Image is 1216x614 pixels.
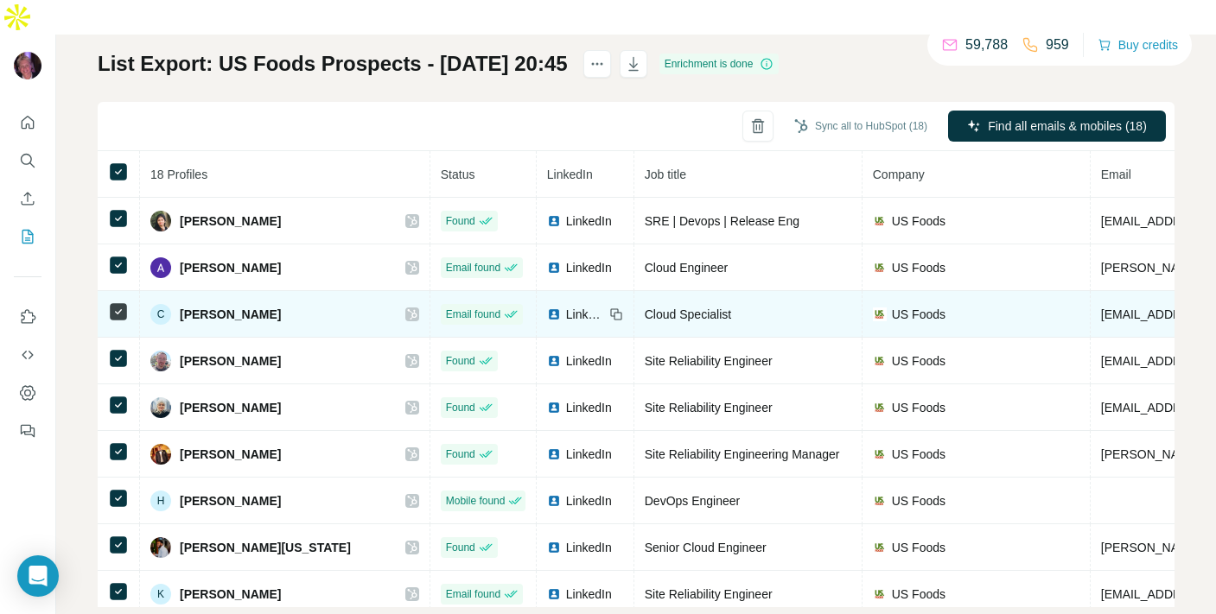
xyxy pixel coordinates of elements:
span: [PERSON_NAME] [180,259,281,276]
img: company-logo [873,541,887,554]
img: Avatar [150,257,171,278]
img: company-logo [873,401,887,415]
img: company-logo [873,354,887,368]
span: Mobile found [446,493,506,509]
span: [PERSON_NAME][US_STATE] [180,539,351,556]
span: 18 Profiles [150,168,207,181]
span: LinkedIn [566,259,612,276]
span: US Foods [892,352,945,370]
span: Site Reliability Engineer [645,354,773,368]
span: Email found [446,260,500,275]
button: Find all emails & mobiles (18) [948,111,1166,142]
p: 959 [1046,35,1069,55]
button: Quick start [14,107,41,138]
span: Find all emails & mobiles (18) [988,117,1147,135]
span: Found [446,213,475,229]
button: Enrich CSV [14,183,41,214]
button: Use Surfe API [14,339,41,370]
span: US Foods [892,399,945,416]
img: LinkedIn logo [547,214,561,228]
img: LinkedIn logo [547,354,561,368]
img: LinkedIn logo [547,307,561,321]
img: company-logo [873,214,887,228]
img: Avatar [150,351,171,371]
span: Site Reliability Engineer [645,401,773,415]
div: Enrichment is done [659,54,780,74]
span: Email found [446,586,500,602]
span: LinkedIn [566,446,612,463]
span: Cloud Engineer [645,261,729,275]
h1: List Export: US Foods Prospects - [DATE] 20:45 [98,50,568,78]
button: Sync all to HubSpot (18) [782,113,939,139]
span: Cloud Specialist [645,307,731,321]
span: LinkedIn [566,586,612,603]
button: Use Surfe on LinkedIn [14,301,41,332]
span: DevOps Engineer [645,494,741,508]
span: US Foods [892,212,945,230]
button: Buy credits [1098,33,1178,57]
img: LinkedIn logo [547,541,561,554]
img: Avatar [150,444,171,465]
img: LinkedIn logo [547,447,561,461]
span: US Foods [892,539,945,556]
button: Feedback [14,415,41,446]
span: Site Reliability Engineering Manager [645,447,840,461]
span: Email [1101,168,1131,181]
div: Open Intercom Messenger [17,555,59,597]
span: US Foods [892,446,945,463]
img: LinkedIn logo [547,261,561,275]
button: My lists [14,221,41,252]
span: US Foods [892,306,945,323]
div: H [150,491,171,511]
div: C [150,304,171,325]
span: Found [446,353,475,369]
img: company-logo [873,447,887,461]
img: Avatar [14,52,41,79]
span: Company [873,168,925,181]
span: Found [446,540,475,555]
span: US Foods [892,492,945,510]
span: [PERSON_NAME] [180,446,281,463]
span: Site Reliability Engineer [645,587,773,601]
span: Found [446,400,475,415]
p: 59,788 [965,35,1008,55]
img: company-logo [873,587,887,601]
span: [PERSON_NAME] [180,399,281,416]
span: [PERSON_NAME] [180,306,281,323]
span: LinkedIn [566,306,604,323]
img: Avatar [150,537,171,558]
span: [PERSON_NAME] [180,586,281,603]
span: LinkedIn [566,492,612,510]
img: company-logo [873,261,887,275]
img: Avatar [150,211,171,231]
button: actions [583,50,611,78]
img: company-logo [873,307,887,321]
span: SRE | Devops | Release Eng [645,214,799,228]
span: US Foods [892,259,945,276]
span: Email found [446,307,500,322]
span: LinkedIn [566,539,612,556]
span: LinkedIn [566,399,612,416]
span: [PERSON_NAME] [180,352,281,370]
img: Avatar [150,397,171,418]
button: Dashboard [14,377,41,408]
span: Senior Cloud Engineer [645,541,767,554]
div: K [150,584,171,605]
span: LinkedIn [547,168,593,181]
span: Status [441,168,475,181]
img: LinkedIn logo [547,401,561,415]
img: LinkedIn logo [547,587,561,601]
span: LinkedIn [566,212,612,230]
span: Found [446,446,475,462]
span: LinkedIn [566,352,612,370]
span: [PERSON_NAME] [180,492,281,510]
img: LinkedIn logo [547,494,561,508]
img: company-logo [873,494,887,508]
span: [PERSON_NAME] [180,212,281,230]
span: US Foods [892,586,945,603]
span: Job title [645,168,686,181]
button: Search [14,145,41,176]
